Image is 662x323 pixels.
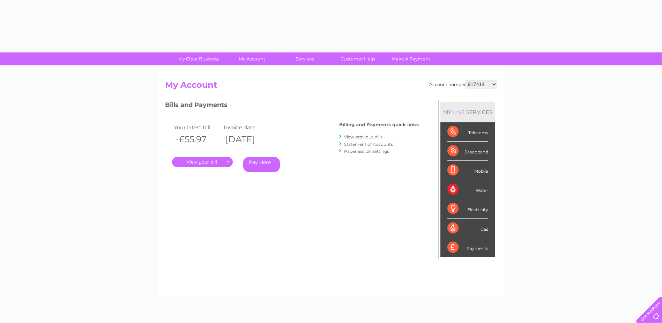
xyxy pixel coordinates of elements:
[344,134,382,139] a: View previous bills
[222,123,272,132] td: Invoice date
[172,132,222,146] th: -£55.97
[382,52,440,65] a: Make A Payment
[172,157,233,167] a: .
[447,219,488,238] div: Gas
[447,122,488,142] div: Telecoms
[222,132,272,146] th: [DATE]
[243,157,280,172] a: Pay Here
[170,52,228,65] a: My Clear Business
[447,161,488,180] div: Mobile
[165,80,497,93] h2: My Account
[344,149,389,154] a: Paperless bill settings
[344,142,393,147] a: Statement of Accounts
[447,142,488,161] div: Broadband
[447,180,488,199] div: Water
[440,102,495,122] div: MY SERVICES
[339,122,419,127] h4: Billing and Payments quick links
[165,100,419,112] h3: Bills and Payments
[447,199,488,218] div: Electricity
[329,52,387,65] a: Customer Help
[447,238,488,257] div: Payments
[452,109,466,115] div: LIVE
[172,123,222,132] td: Your latest bill
[223,52,281,65] a: My Account
[429,80,497,88] div: Account number
[276,52,334,65] a: Services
